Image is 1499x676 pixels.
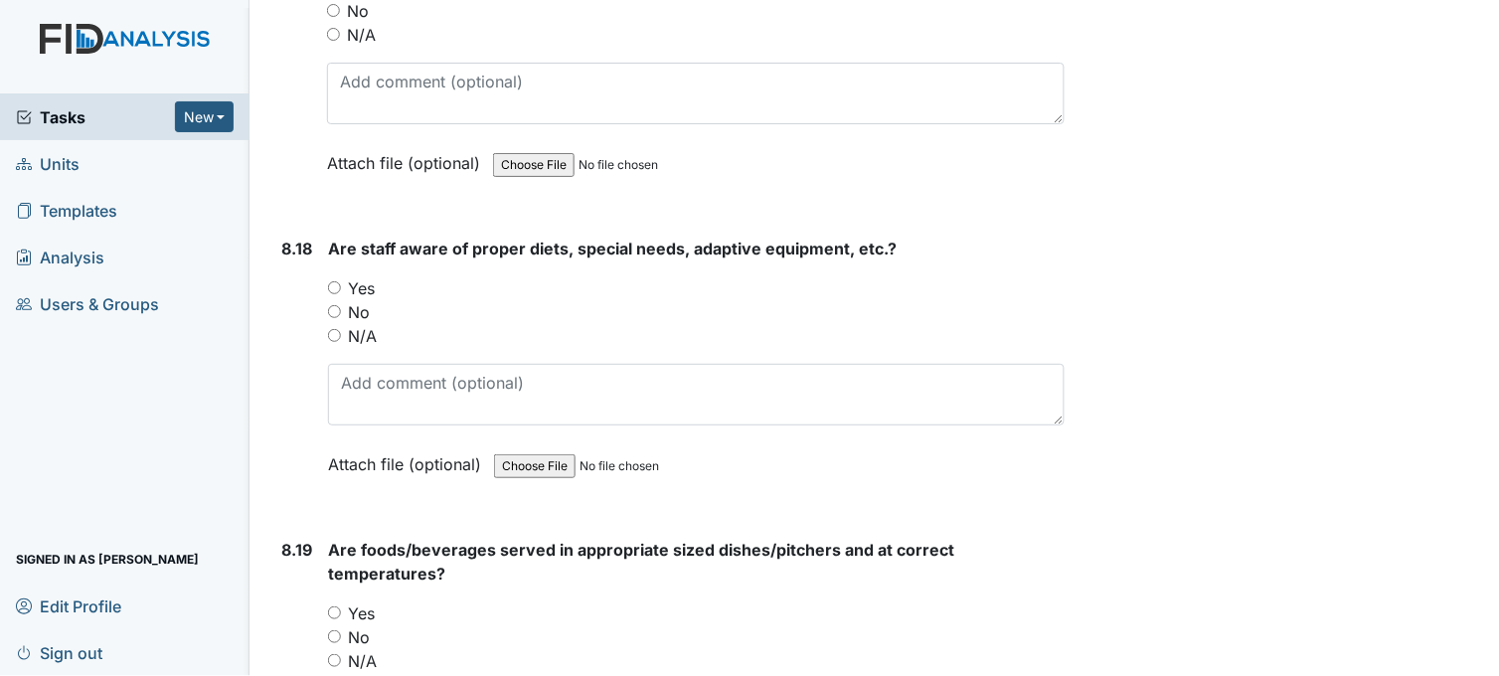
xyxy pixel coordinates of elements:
input: Yes [328,281,341,294]
input: Yes [328,606,341,619]
label: N/A [347,23,376,47]
label: 8.19 [281,538,312,562]
span: Are staff aware of proper diets, special needs, adaptive equipment, etc.? [328,239,897,258]
span: Users & Groups [16,288,159,319]
span: Are foods/beverages served in appropriate sized dishes/pitchers and at correct temperatures? [328,540,954,584]
input: N/A [328,329,341,342]
label: No [348,300,370,324]
input: N/A [327,28,340,41]
label: Yes [348,601,375,625]
button: New [175,101,235,132]
span: Sign out [16,637,102,668]
label: Attach file (optional) [327,140,488,175]
label: N/A [348,324,377,348]
label: 8.18 [281,237,312,260]
input: No [327,4,340,17]
label: Yes [348,276,375,300]
span: Templates [16,195,117,226]
input: No [328,630,341,643]
label: Attach file (optional) [328,441,489,476]
span: Units [16,148,80,179]
label: N/A [348,649,377,673]
span: Analysis [16,242,104,272]
a: Tasks [16,105,175,129]
input: No [328,305,341,318]
span: Edit Profile [16,591,121,621]
input: N/A [328,654,341,667]
label: No [348,625,370,649]
span: Signed in as [PERSON_NAME] [16,544,199,575]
